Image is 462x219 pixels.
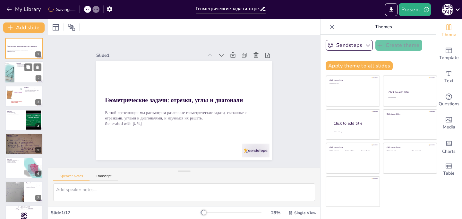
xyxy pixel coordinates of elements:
[34,64,41,71] button: Delete Slide
[326,61,393,70] button: Apply theme to all slides
[103,79,243,162] p: Generated with [URL]
[35,171,41,177] div: 6
[130,15,225,73] div: Slide 1
[114,57,238,133] strong: Геометрические задачи: отрезки, углы и диагонали
[7,138,41,139] p: Важность биссектрис
[7,158,22,160] p: Задача 5
[7,161,22,162] p: Формула: n(n-3)/2
[442,3,453,16] button: Р [PERSON_NAME]
[35,147,41,153] div: 5
[5,62,43,83] div: 2
[5,4,44,14] button: My Library
[7,110,24,112] p: Задача 3
[3,22,45,33] button: Add slide
[329,146,375,149] div: Click to add title
[387,112,432,115] div: Click to add title
[5,134,43,155] div: 5
[7,208,41,210] p: and login with code
[51,22,61,32] div: Layout
[26,184,41,186] p: Периметр треугольника: P = x + y + z
[442,148,456,155] span: Charts
[7,48,41,51] p: В этой презентации мы рассмотрим различные геометрические задачи, связанные с отрезками, углами и...
[5,109,43,131] div: 4
[5,86,43,107] div: 3
[345,150,360,152] div: Click to add text
[439,101,459,108] span: Questions
[334,121,375,126] div: Click to add title
[5,157,43,179] div: 6
[7,160,22,161] p: Количество диагоналей: 135
[436,89,462,112] div: Get real-time input from your audience
[7,46,37,47] strong: Геометрические задачи: отрезки, углы и диагонали
[436,112,462,135] div: Add images, graphics, shapes or video
[436,42,462,66] div: Add ready made slides
[294,210,316,215] span: Single View
[21,206,30,208] strong: [DOMAIN_NAME]
[16,66,41,67] p: Формула для подсчета: 10C2
[329,150,344,152] div: Click to add text
[385,3,398,16] button: Export to PowerPoint
[7,114,24,116] p: Важность углов в геометрии
[106,69,248,158] p: В этой презентации мы рассмотрим различные геометрические задачи, связанные с отрезками, углами и...
[53,174,90,181] button: Speaker Notes
[7,162,22,163] p: Важность диагоналей
[442,4,453,15] div: Р [PERSON_NAME]
[7,134,41,136] p: Задача 4
[16,64,41,65] p: Количество отрезков с A: 9
[337,19,430,35] p: Themes
[7,137,41,138] p: Угол между биссектрисами: 90° - (5x/2) и 90° - (4x/2)
[334,131,374,133] div: Click to add body
[388,97,431,98] div: Click to add text
[51,210,200,216] div: Slide 1 / 17
[24,64,32,71] button: Duplicate Slide
[26,186,41,187] p: Уравнения для сторон: x, y, z
[436,19,462,42] div: Change the overall theme
[444,77,453,84] span: Text
[16,65,41,66] p: Количество всех отрезков: 45
[35,99,41,105] div: 3
[35,123,41,129] div: 4
[5,181,43,202] div: 7
[7,206,41,208] p: Go to
[268,210,283,216] div: 29 %
[36,75,41,81] div: 2
[196,4,260,13] input: Insert title
[35,195,41,201] div: 7
[7,51,41,52] p: Generated with [URL]
[361,150,375,152] div: Click to add text
[26,187,41,188] p: Важность периметра
[7,113,24,114] p: Четвертый угол: 140°
[48,6,75,13] div: Saving......
[389,90,431,94] div: Click to add title
[387,150,407,152] div: Click to add text
[439,54,459,61] span: Template
[24,90,41,91] p: Расстояние между серединами: 3a/10
[329,79,375,82] div: Click to add title
[441,31,456,38] span: Theme
[399,3,431,16] button: Present
[329,83,375,85] div: Click to add text
[24,87,41,89] p: Задача 1
[443,170,455,177] span: Table
[35,51,41,57] div: 1
[68,23,75,31] span: Position
[24,91,41,92] p: Важность задач на отрезки
[16,67,41,69] p: Важность понимания отрезков
[436,135,462,158] div: Add charts and graphs
[443,124,455,131] span: Media
[7,112,24,113] p: Сумма углов: 360°
[387,146,432,149] div: Click to add title
[26,182,41,184] p: Задача 6
[375,40,422,51] button: Create theme
[436,66,462,89] div: Add text boxes
[24,89,41,90] p: Длина одного отрезка: a/5
[412,150,432,152] div: Click to add text
[436,158,462,181] div: Add a table
[5,38,43,59] div: 1
[326,40,373,51] button: Sendsteps
[90,174,118,181] button: Transcript
[16,63,41,65] p: Задача 2
[7,136,41,137] p: Углы ABC и CBD: 5x и 4x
